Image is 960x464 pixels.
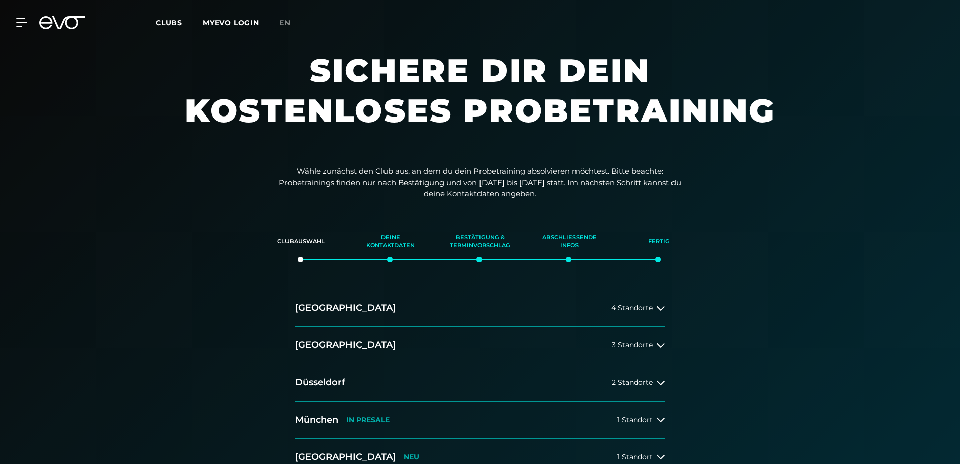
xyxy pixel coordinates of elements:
[537,228,602,255] div: Abschließende Infos
[627,228,691,255] div: Fertig
[404,453,419,461] p: NEU
[448,228,512,255] div: Bestätigung & Terminvorschlag
[279,18,291,27] span: en
[279,166,681,200] p: Wähle zunächst den Club aus, an dem du dein Probetraining absolvieren möchtest. Bitte beachte: Pr...
[612,379,653,386] span: 2 Standorte
[612,341,653,349] span: 3 Standorte
[295,339,396,352] h2: [GEOGRAPHIC_DATA]
[346,416,390,424] p: IN PRESALE
[295,414,338,426] h2: München
[295,327,665,364] button: [GEOGRAPHIC_DATA]3 Standorte
[156,18,182,27] span: Clubs
[178,50,782,151] h1: Sichere dir dein kostenloses Probetraining
[295,364,665,401] button: Düsseldorf2 Standorte
[269,228,333,255] div: Clubauswahl
[617,453,653,461] span: 1 Standort
[617,416,653,424] span: 1 Standort
[295,451,396,463] h2: [GEOGRAPHIC_DATA]
[295,402,665,439] button: MünchenIN PRESALE1 Standort
[203,18,259,27] a: MYEVO LOGIN
[358,228,423,255] div: Deine Kontaktdaten
[295,302,396,314] h2: [GEOGRAPHIC_DATA]
[295,376,345,389] h2: Düsseldorf
[156,18,203,27] a: Clubs
[295,290,665,327] button: [GEOGRAPHIC_DATA]4 Standorte
[611,304,653,312] span: 4 Standorte
[279,17,303,29] a: en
